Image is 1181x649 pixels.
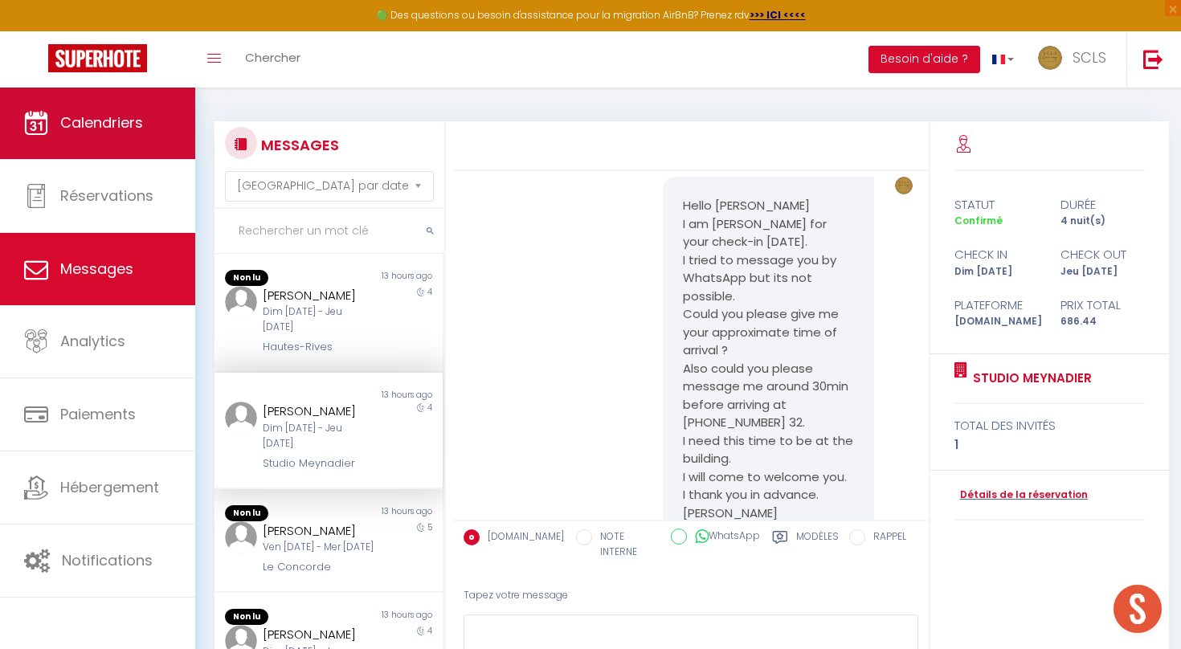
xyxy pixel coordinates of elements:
[1038,46,1062,70] img: ...
[1050,195,1156,214] div: durée
[245,49,300,66] span: Chercher
[215,209,444,254] input: Rechercher un mot clé
[592,529,659,560] label: NOTE INTERNE
[60,404,136,424] span: Paiements
[1026,31,1126,88] a: ... SCLS
[427,286,432,298] span: 4
[944,264,1050,280] div: Dim [DATE]
[750,8,806,22] a: >>> ICI <<<<
[329,609,443,625] div: 13 hours ago
[263,339,375,355] div: Hautes-Rives
[954,435,1146,455] div: 1
[263,304,375,335] div: Dim [DATE] - Jeu [DATE]
[225,270,268,286] span: Non lu
[225,609,268,625] span: Non lu
[1050,245,1156,264] div: check out
[865,529,906,547] label: RAPPEL
[329,270,443,286] div: 13 hours ago
[944,314,1050,329] div: [DOMAIN_NAME]
[967,369,1092,388] a: Studio Meynadier
[60,112,143,133] span: Calendriers
[225,505,268,521] span: Non lu
[62,550,153,570] span: Notifications
[263,625,375,644] div: [PERSON_NAME]
[944,296,1050,315] div: Plateforme
[868,46,980,73] button: Besoin d'aide ?
[954,416,1146,435] div: total des invités
[427,521,432,533] span: 5
[263,402,375,421] div: [PERSON_NAME]
[225,286,257,318] img: ...
[225,402,257,434] img: ...
[1050,296,1156,315] div: Prix total
[233,31,313,88] a: Chercher
[263,540,375,555] div: Ven [DATE] - Mer [DATE]
[60,259,133,279] span: Messages
[1073,47,1106,67] span: SCLS
[683,197,854,522] pre: Hello [PERSON_NAME] I am [PERSON_NAME] for your check-in [DATE]. I tried to message you by WhatsA...
[257,127,339,163] h3: MESSAGES
[944,245,1050,264] div: check in
[263,455,375,471] div: Studio Meynadier
[944,195,1050,214] div: statut
[1050,214,1156,229] div: 4 nuit(s)
[796,529,839,562] label: Modèles
[1143,49,1163,69] img: logout
[464,576,918,615] div: Tapez votre message
[60,477,159,497] span: Hébergement
[329,389,443,402] div: 13 hours ago
[687,529,760,546] label: WhatsApp
[263,559,375,575] div: Le Concorde
[60,331,125,351] span: Analytics
[895,177,913,194] img: ...
[263,286,375,305] div: [PERSON_NAME]
[954,214,1003,227] span: Confirmé
[263,521,375,541] div: [PERSON_NAME]
[263,421,375,451] div: Dim [DATE] - Jeu [DATE]
[48,44,147,72] img: Super Booking
[427,625,432,637] span: 4
[1114,585,1162,633] div: Ouvrir le chat
[954,488,1088,503] a: Détails de la réservation
[1050,314,1156,329] div: 686.44
[60,186,153,206] span: Réservations
[225,521,257,553] img: ...
[329,505,443,521] div: 13 hours ago
[1050,264,1156,280] div: Jeu [DATE]
[480,529,564,547] label: [DOMAIN_NAME]
[427,402,432,414] span: 4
